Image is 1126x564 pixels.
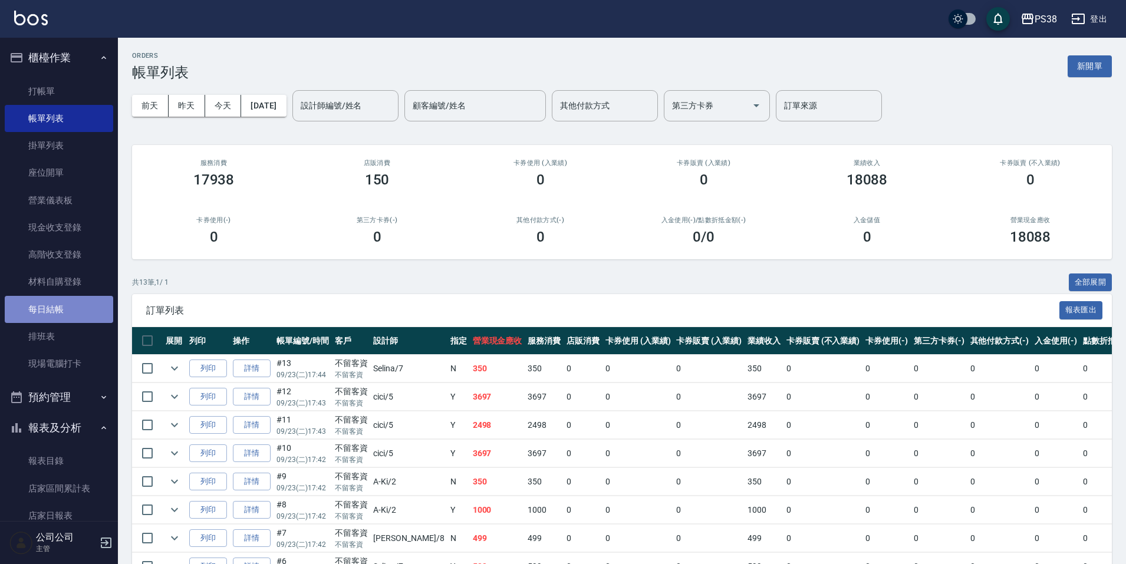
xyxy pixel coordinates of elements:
td: #7 [274,525,332,552]
h2: ORDERS [132,52,189,60]
td: 0 [673,468,745,496]
td: 0 [967,440,1032,467]
td: [PERSON_NAME] /8 [370,525,447,552]
td: 0 [602,525,674,552]
td: 0 [673,411,745,439]
td: Y [447,383,470,411]
td: 0 [862,411,911,439]
td: N [447,525,470,552]
button: 櫃檯作業 [5,42,113,73]
th: 列印 [186,327,230,355]
button: 預約管理 [5,382,113,413]
p: 不留客資 [335,398,368,408]
td: 0 [783,355,862,382]
td: 0 [967,496,1032,524]
p: 不留客資 [335,370,368,380]
p: 不留客資 [335,539,368,550]
td: 0 [564,355,602,382]
a: 座位開單 [5,159,113,186]
td: #11 [274,411,332,439]
td: 350 [525,355,564,382]
td: 0 [673,383,745,411]
td: #12 [274,383,332,411]
a: 帳單列表 [5,105,113,132]
a: 每日結帳 [5,296,113,323]
th: 店販消費 [564,327,602,355]
th: 入金使用(-) [1032,327,1080,355]
td: 2498 [525,411,564,439]
th: 操作 [230,327,274,355]
img: Person [9,531,33,555]
td: 0 [967,355,1032,382]
div: 不留客資 [335,414,368,426]
button: 前天 [132,95,169,117]
td: 0 [564,440,602,467]
span: 訂單列表 [146,305,1059,316]
td: 0 [1032,355,1080,382]
td: N [447,355,470,382]
th: 卡券販賣 (入業績) [673,327,745,355]
button: expand row [166,388,183,405]
td: 0 [1032,440,1080,467]
h3: 150 [365,171,390,188]
td: cici /5 [370,411,447,439]
a: 現場電腦打卡 [5,350,113,377]
div: 不留客資 [335,442,368,454]
td: #13 [274,355,332,382]
a: 現金收支登錄 [5,214,113,241]
td: 3697 [470,383,525,411]
button: 列印 [189,444,227,463]
td: 0 [1032,496,1080,524]
td: 350 [470,468,525,496]
button: 列印 [189,359,227,378]
td: 0 [783,496,862,524]
td: 1000 [525,496,564,524]
td: 0 [602,440,674,467]
td: 0 [862,496,911,524]
p: 09/23 (二) 17:43 [276,426,329,437]
a: 新開單 [1068,60,1112,71]
td: #10 [274,440,332,467]
button: save [986,7,1010,31]
td: 0 [911,525,967,552]
h3: 0 [373,229,381,245]
div: 不留客資 [335,470,368,483]
th: 服務消費 [525,327,564,355]
h2: 業績收入 [799,159,934,167]
td: 0 [911,383,967,411]
div: 不留客資 [335,527,368,539]
a: 詳情 [233,444,271,463]
h3: 17938 [193,171,235,188]
td: 1000 [745,496,783,524]
td: 0 [564,496,602,524]
a: 詳情 [233,529,271,547]
div: 不留客資 [335,357,368,370]
td: 499 [470,525,525,552]
p: 09/23 (二) 17:42 [276,454,329,465]
td: #8 [274,496,332,524]
button: 列印 [189,529,227,547]
th: 展開 [163,327,186,355]
p: 09/23 (二) 17:43 [276,398,329,408]
td: 0 [602,496,674,524]
td: 0 [783,440,862,467]
td: 0 [911,440,967,467]
td: 0 [564,525,602,552]
p: 不留客資 [335,511,368,522]
h5: 公司公司 [36,532,96,543]
h2: 營業現金應收 [963,216,1098,224]
button: expand row [166,359,183,377]
td: cici /5 [370,383,447,411]
td: 0 [564,468,602,496]
button: expand row [166,444,183,462]
td: 0 [911,496,967,524]
td: Selina /7 [370,355,447,382]
h2: 其他付款方式(-) [473,216,608,224]
td: #9 [274,468,332,496]
button: 列印 [189,501,227,519]
td: 0 [1032,383,1080,411]
td: 3697 [525,383,564,411]
th: 指定 [447,327,470,355]
a: 詳情 [233,359,271,378]
th: 業績收入 [745,327,783,355]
